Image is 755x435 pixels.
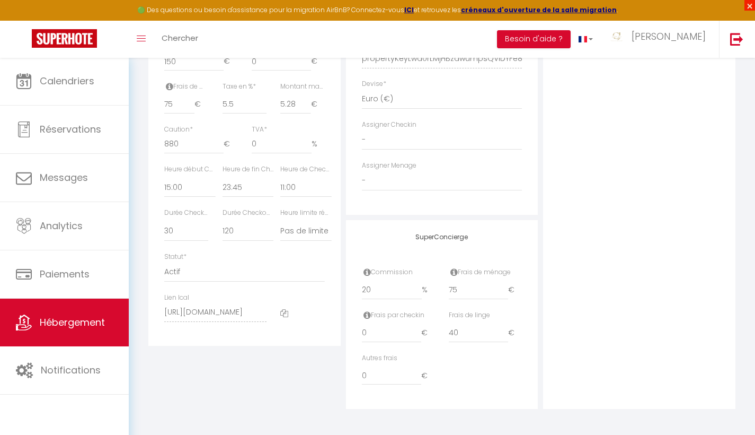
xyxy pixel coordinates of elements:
span: [PERSON_NAME] [632,30,706,43]
span: Hébergement [40,316,105,329]
span: € [224,135,237,154]
h4: SuperConcierge [362,233,522,241]
a: ICI [404,5,414,14]
span: € [508,281,522,300]
label: Durée Checkin (min) [164,208,208,218]
span: € [311,52,325,71]
label: Caution [164,125,193,135]
a: Chercher [154,21,206,58]
span: Réservations [40,123,101,136]
label: Frais de ménage [449,267,511,277]
i: Frais de ménage [166,82,173,91]
span: € [508,324,522,343]
label: Devise [362,79,386,89]
img: Super Booking [32,29,97,48]
span: % [422,281,435,300]
button: Besoin d'aide ? [497,30,571,48]
img: logout [730,32,743,46]
label: TVA [252,125,267,135]
label: Frais de ménage [164,82,208,92]
label: Assigner Checkin [362,120,416,130]
label: Commission [362,267,413,277]
label: Taxe en % [223,82,256,92]
span: Paiements [40,267,90,281]
span: Notifications [41,363,101,377]
label: Frais par checkin [362,310,424,320]
span: % [312,135,325,154]
i: Frais de ménage [450,268,458,276]
span: Messages [40,171,88,184]
span: Analytics [40,219,83,232]
label: Heure de Checkout [280,164,331,175]
iframe: Chat [710,387,747,427]
img: ... [609,32,625,42]
label: Lien Ical [164,293,189,303]
span: € [421,366,435,385]
i: Commission [363,268,371,276]
a: ... [PERSON_NAME] [601,21,719,58]
span: Chercher [162,32,198,43]
a: créneaux d'ouverture de la salle migration [461,5,617,14]
span: € [194,95,208,114]
input: Taxe en % [223,95,267,114]
label: Assigner Menage [362,161,416,171]
label: Statut [164,252,186,262]
span: Calendriers [40,74,94,88]
span: € [311,95,325,114]
label: Montant max taxe séjour [280,82,324,92]
label: Durée Checkout (min) [223,208,273,218]
span: € [224,52,237,71]
input: Montant max taxe séjour [280,95,310,114]
label: Heure début Checkin [164,164,215,175]
span: € [421,324,435,343]
label: Heure de fin Checkin [223,164,273,175]
label: Heure limite réservation [280,208,331,218]
button: Ouvrir le widget de chat LiveChat [8,4,40,36]
i: Frais par checkin [363,311,371,319]
label: Frais par checkin [449,310,490,320]
label: input.concierge_other_fees [362,353,397,363]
